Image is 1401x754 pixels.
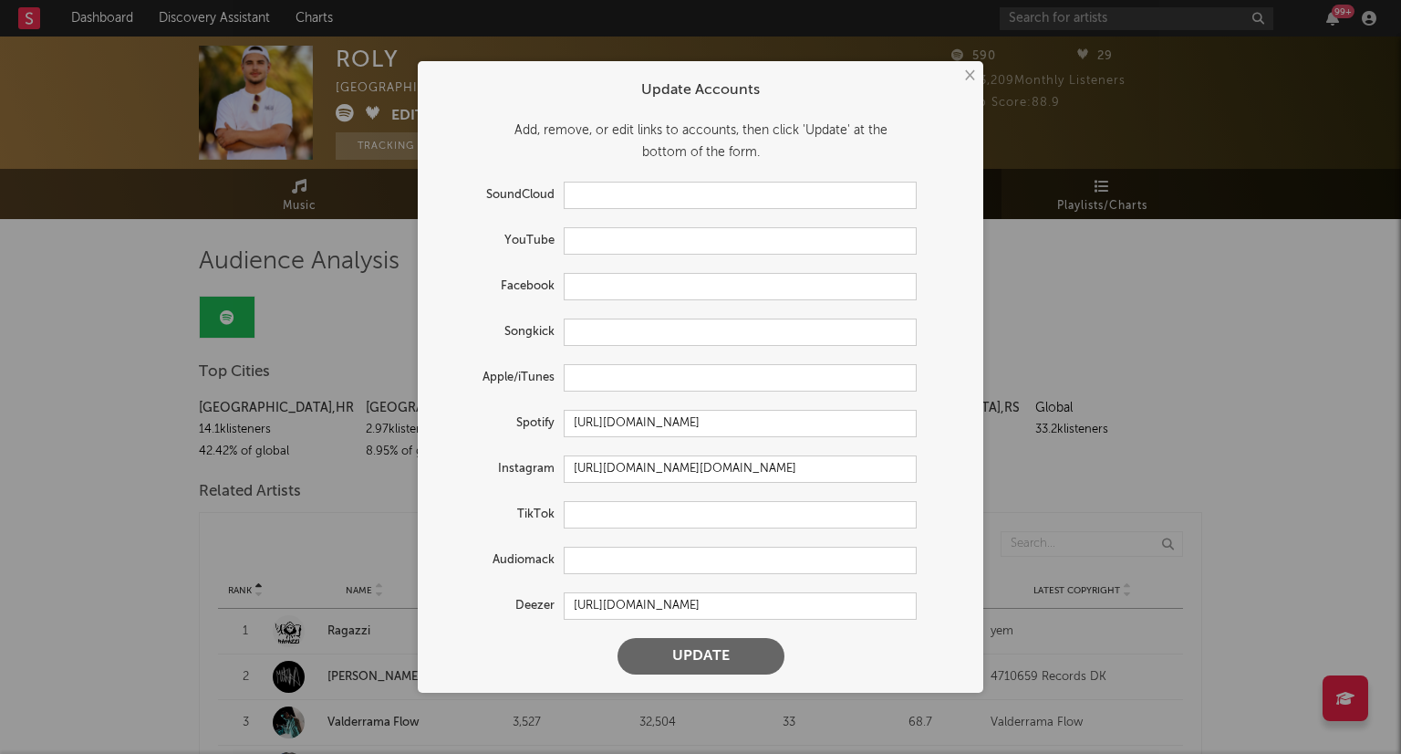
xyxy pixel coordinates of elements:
button: × [959,66,979,86]
label: Instagram [436,458,564,480]
label: Facebook [436,276,564,298]
label: SoundCloud [436,184,564,206]
label: Songkick [436,321,564,343]
label: Deezer [436,595,564,617]
label: YouTube [436,230,564,252]
label: Apple/iTunes [436,367,564,389]
button: Update [617,638,784,675]
label: TikTok [436,504,564,526]
label: Spotify [436,413,564,435]
label: Audiomack [436,550,564,571]
div: Update Accounts [436,79,965,101]
div: Add, remove, or edit links to accounts, then click 'Update' at the bottom of the form. [436,120,965,163]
